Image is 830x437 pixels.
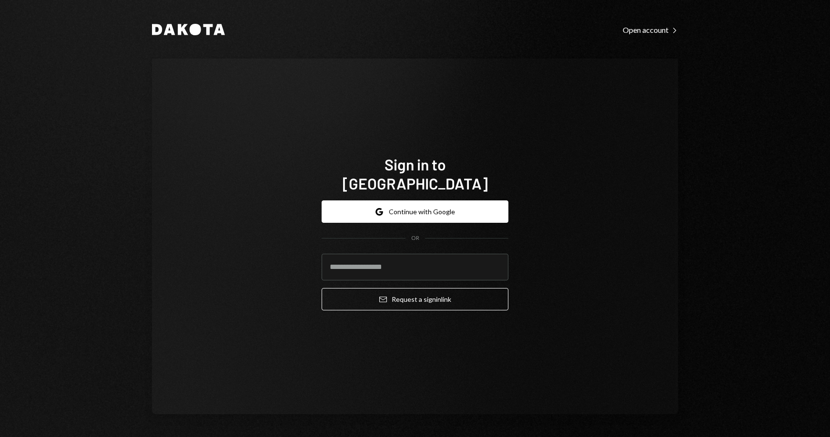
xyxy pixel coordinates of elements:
h1: Sign in to [GEOGRAPHIC_DATA] [322,155,508,193]
div: OR [411,234,419,242]
a: Open account [623,24,678,35]
div: Open account [623,25,678,35]
button: Request a signinlink [322,288,508,310]
button: Continue with Google [322,200,508,223]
